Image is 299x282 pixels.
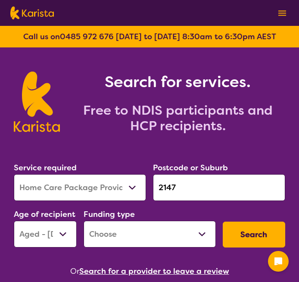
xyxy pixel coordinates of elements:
b: Call us on [DATE] to [DATE] 8:30am to 6:30pm AEST [23,31,276,42]
img: menu [278,10,286,16]
img: Karista logo [10,6,54,19]
a: 0485 972 676 [60,31,114,42]
img: Karista logo [14,72,60,132]
button: Search for a provider to leave a review [79,265,229,278]
button: Search [223,222,286,248]
h1: Search for services. [70,72,285,92]
span: Or [70,265,79,278]
label: Postcode or Suburb [153,163,228,173]
h2: Free to NDIS participants and HCP recipients. [70,103,285,134]
label: Service required [14,163,77,173]
label: Funding type [84,209,135,219]
label: Age of recipient [14,209,75,219]
input: Type [153,174,285,201]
